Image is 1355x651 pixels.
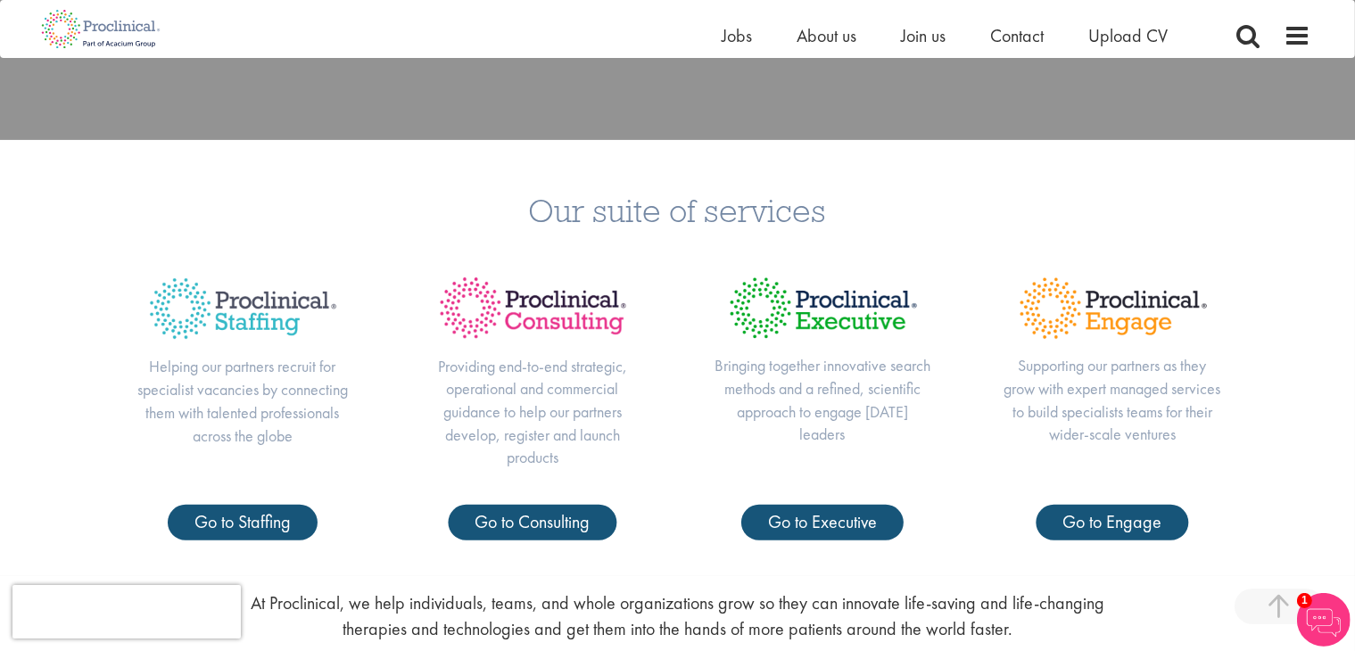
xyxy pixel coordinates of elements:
img: Chatbot [1297,593,1351,647]
img: Proclinical Title [714,262,932,354]
span: Go to Consulting [475,510,591,533]
span: 1 [1297,593,1312,608]
a: Contact [991,24,1045,47]
a: Go to Engage [1037,505,1189,540]
iframe: reCAPTCHA [12,585,241,639]
a: Upload CV [1089,24,1169,47]
p: Providing end-to-end strategic, operational and commercial guidance to help our partners develop,... [424,355,642,470]
p: Bringing together innovative search methods and a refined, scientific approach to engage [DATE] l... [714,354,932,446]
span: Go to Staffing [194,510,291,533]
h3: Our suite of services [13,194,1342,227]
a: Go to Consulting [449,505,617,540]
p: Helping our partners recruit for specialist vacancies by connecting them with talented profession... [134,355,352,447]
img: Proclinical Title [424,262,642,354]
a: About us [797,24,857,47]
img: Proclinical Title [134,262,352,355]
p: At Proclinical, we help individuals, teams, and whole organizations grow so they can innovate lif... [230,590,1125,641]
a: Jobs [723,24,753,47]
a: Go to Executive [741,505,904,540]
img: Proclinical Title [1004,262,1222,354]
span: Go to Engage [1063,510,1162,533]
a: Join us [902,24,946,47]
span: Go to Executive [768,510,877,533]
a: Go to Staffing [168,505,318,540]
p: Supporting our partners as they grow with expert managed services to build specialists teams for ... [1004,354,1222,446]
